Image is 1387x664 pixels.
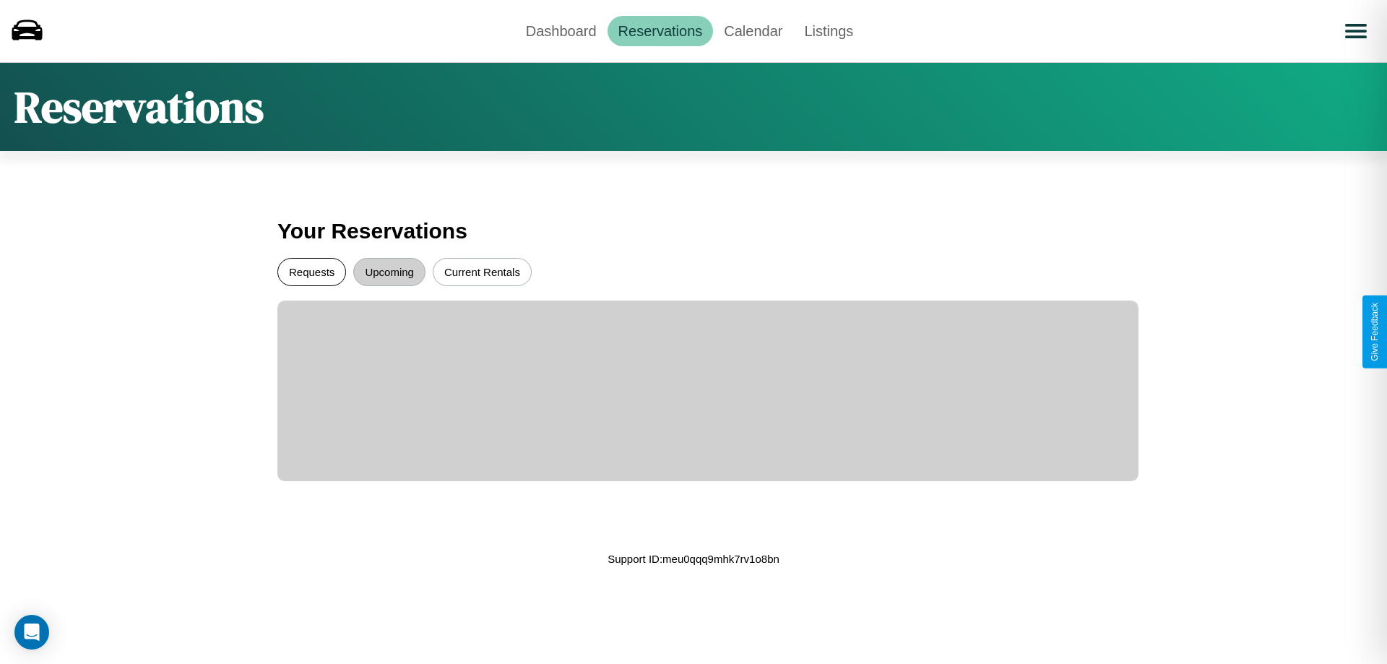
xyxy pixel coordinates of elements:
a: Calendar [713,16,793,46]
a: Listings [793,16,864,46]
a: Dashboard [515,16,608,46]
h3: Your Reservations [277,212,1110,251]
h1: Reservations [14,77,264,137]
div: Open Intercom Messenger [14,615,49,650]
div: Give Feedback [1370,303,1380,361]
button: Upcoming [353,258,425,286]
button: Current Rentals [433,258,532,286]
button: Open menu [1336,11,1376,51]
a: Reservations [608,16,714,46]
button: Requests [277,258,346,286]
p: Support ID: meu0qqq9mhk7rv1o8bn [608,549,779,569]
